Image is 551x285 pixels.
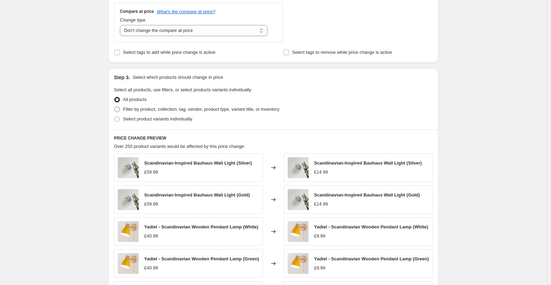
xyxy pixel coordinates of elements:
[314,224,428,229] span: Yadiel - Scandinavian Wooden Pendant Lamp (White)
[144,201,158,208] div: £59.99
[114,87,251,92] span: Select all products, use filters, or select products variants individually
[144,169,158,176] div: £59.99
[314,201,328,208] div: £14.99
[123,116,192,121] span: Select product variants individually
[114,135,433,141] h6: PRICE CHANGE PREVIEW
[288,221,309,242] img: Yadiel-Skandinavische-Hangelampe-Aus-Holz_80x.jpg
[123,97,147,102] span: All products
[157,9,215,14] button: What's the compare at price?
[288,253,309,274] img: Yadiel-Skandinavische-Hangelampe-Aus-Holz_80x.jpg
[288,189,309,210] img: Sfdf25bdba3c04c409f72f0a36b69d68eC_80x.webp
[118,157,139,178] img: Sfdf25bdba3c04c409f72f0a36b69d68eC_80x.webp
[288,157,309,178] img: Sfdf25bdba3c04c409f72f0a36b69d68eC_80x.webp
[123,107,279,112] span: Filter by product, collection, tag, vendor, product type, variant title, or inventory
[114,144,245,149] span: Over 250 product variants would be affected by this price change:
[144,265,158,271] div: £40.99
[118,189,139,210] img: Sfdf25bdba3c04c409f72f0a36b69d68eC_80x.webp
[144,233,158,240] div: £40.99
[144,224,258,229] span: Yadiel - Scandinavian Wooden Pendant Lamp (White)
[118,221,139,242] img: Yadiel-Skandinavische-Hangelampe-Aus-Holz_80x.jpg
[314,265,326,271] div: £9.99
[114,74,130,81] h2: Step 3.
[314,256,429,261] span: Yadiel - Scandinavian Wooden Pendant Lamp (Green)
[120,9,154,14] h3: Compare at price
[314,160,422,166] span: Scandinavian-Inspired Bauhaus Wall Light (Silver)
[292,50,392,55] span: Select tags to remove while price change is active
[144,256,259,261] span: Yadiel - Scandinavian Wooden Pendant Lamp (Green)
[120,17,146,23] span: Change type
[144,160,252,166] span: Scandinavian-Inspired Bauhaus Wall Light (Silver)
[314,192,420,198] span: Scandinavian-Inspired Bauhaus Wall Light (Gold)
[314,169,328,176] div: £14.99
[133,74,223,81] p: Select which products should change in price
[123,50,215,55] span: Select tags to add while price change is active
[118,253,139,274] img: Yadiel-Skandinavische-Hangelampe-Aus-Holz_80x.jpg
[314,233,326,240] div: £9.99
[144,192,250,198] span: Scandinavian-Inspired Bauhaus Wall Light (Gold)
